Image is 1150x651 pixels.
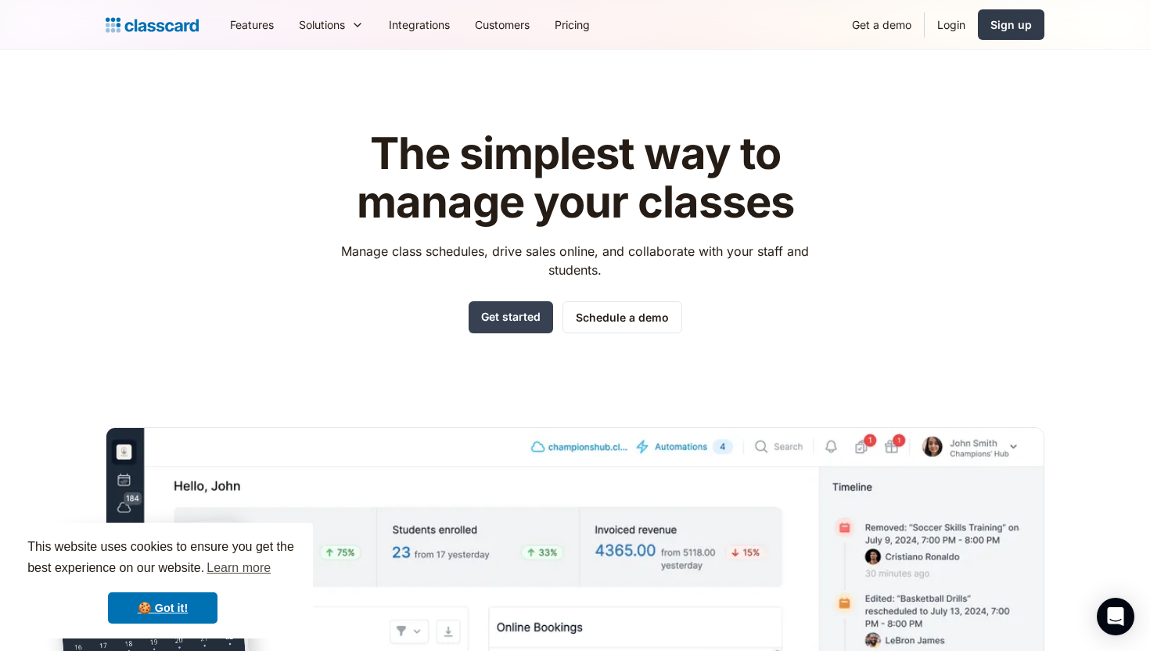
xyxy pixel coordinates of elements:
[286,7,376,42] div: Solutions
[376,7,462,42] a: Integrations
[204,556,273,580] a: learn more about cookies
[13,523,313,638] div: cookieconsent
[1097,598,1134,635] div: Open Intercom Messenger
[925,7,978,42] a: Login
[299,16,345,33] div: Solutions
[217,7,286,42] a: Features
[542,7,602,42] a: Pricing
[27,538,298,580] span: This website uses cookies to ensure you get the best experience on our website.
[327,242,824,279] p: Manage class schedules, drive sales online, and collaborate with your staff and students.
[839,7,924,42] a: Get a demo
[469,301,553,333] a: Get started
[327,130,824,226] h1: The simplest way to manage your classes
[562,301,682,333] a: Schedule a demo
[108,592,217,624] a: dismiss cookie message
[978,9,1044,40] a: Sign up
[462,7,542,42] a: Customers
[990,16,1032,33] div: Sign up
[106,14,199,36] a: home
